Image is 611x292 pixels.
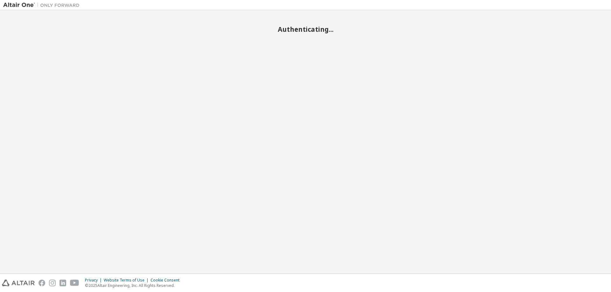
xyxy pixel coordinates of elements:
div: Cookie Consent [151,278,183,283]
div: Privacy [85,278,104,283]
div: Website Terms of Use [104,278,151,283]
img: facebook.svg [39,280,45,286]
img: altair_logo.svg [2,280,35,286]
img: linkedin.svg [60,280,66,286]
p: © 2025 Altair Engineering, Inc. All Rights Reserved. [85,283,183,288]
img: youtube.svg [70,280,79,286]
img: Altair One [3,2,83,8]
img: instagram.svg [49,280,56,286]
h2: Authenticating... [3,25,608,33]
